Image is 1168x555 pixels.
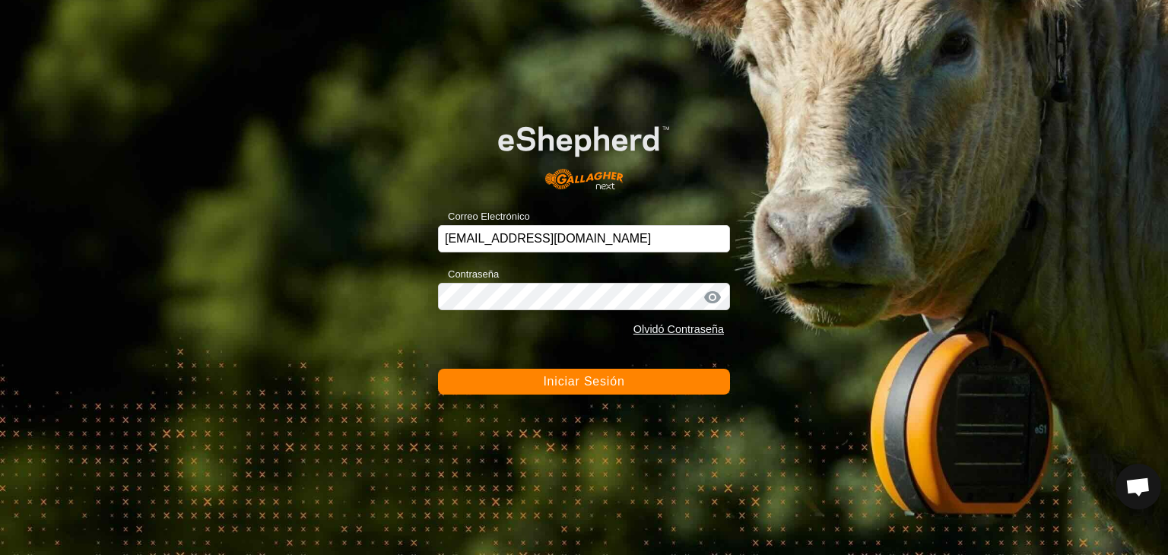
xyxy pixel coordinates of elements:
[438,267,499,282] label: Contraseña
[438,209,530,224] label: Correo Electrónico
[543,375,624,388] span: Iniciar Sesión
[1116,464,1161,509] a: Chat abierto
[467,102,700,201] img: Logo de eShepherd
[438,225,730,252] input: Correo Electrónico
[438,369,730,395] button: Iniciar Sesión
[633,323,724,335] a: Olvidó Contraseña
